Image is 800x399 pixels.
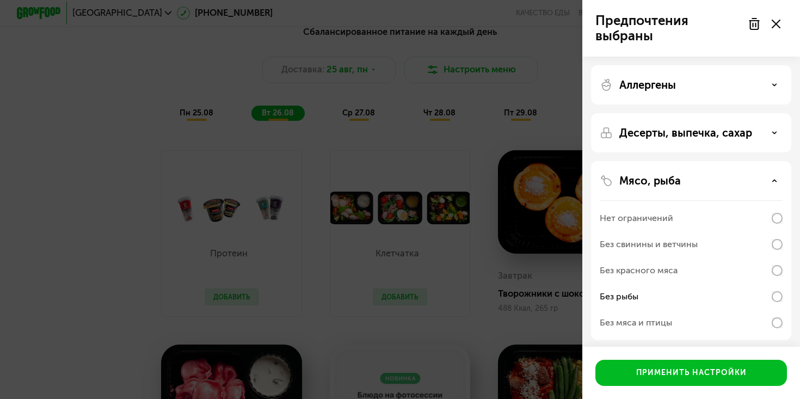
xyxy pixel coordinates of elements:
[600,264,678,277] div: Без красного мяса
[619,174,681,187] p: Мясо, рыба
[595,360,787,386] button: Применить настройки
[636,367,747,378] div: Применить настройки
[619,126,752,139] p: Десерты, выпечка, сахар
[600,238,698,251] div: Без свинины и ветчины
[619,78,676,91] p: Аллергены
[595,13,741,44] p: Предпочтения выбраны
[600,290,638,303] div: Без рыбы
[600,212,673,225] div: Нет ограничений
[600,316,672,329] div: Без мяса и птицы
